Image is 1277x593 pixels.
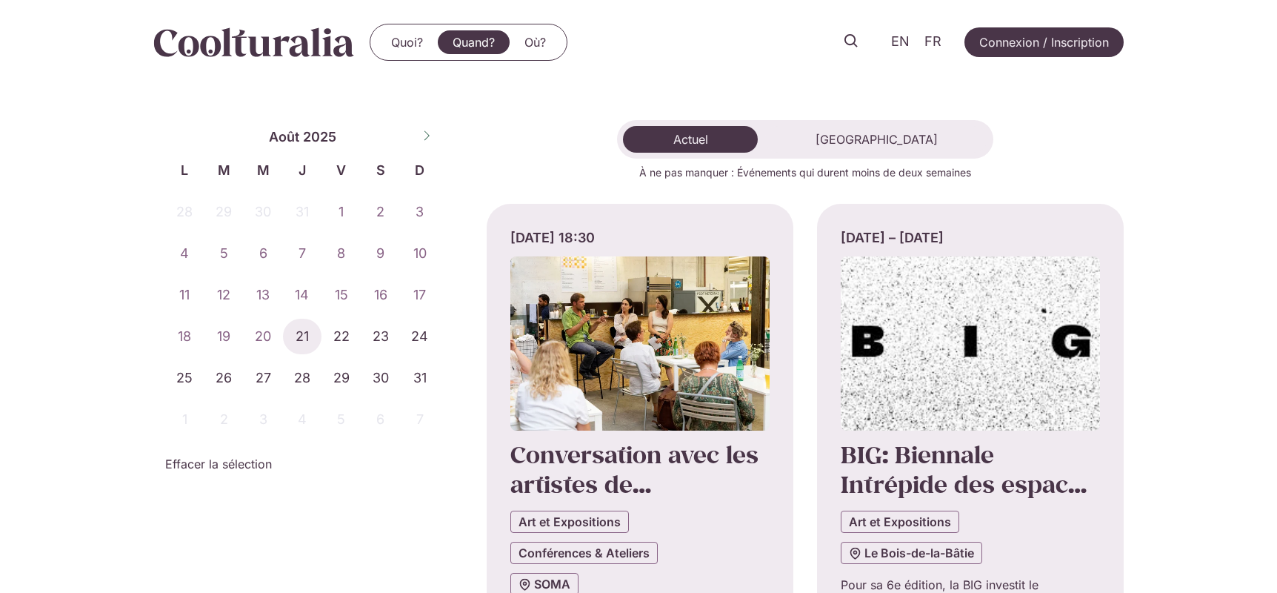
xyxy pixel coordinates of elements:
span: Août 12, 2025 [204,277,244,313]
span: Septembre 4, 2025 [283,402,322,437]
span: Août 26, 2025 [204,360,244,396]
span: FR [924,34,941,50]
span: [GEOGRAPHIC_DATA] [816,132,938,147]
a: EN [884,31,917,53]
span: Août 13, 2025 [244,277,283,313]
span: Août 4, 2025 [165,236,204,271]
span: Août 5, 2025 [204,236,244,271]
a: FR [917,31,949,53]
a: Effacer la sélection [165,455,272,473]
a: BIG: Biennale Intrépide des espaces d’art de [GEOGRAPHIC_DATA] [841,439,1094,560]
span: Août 2, 2025 [361,194,400,230]
span: L [165,160,204,180]
span: S [361,160,400,180]
span: Août 29, 2025 [321,360,361,396]
span: Août 15, 2025 [321,277,361,313]
span: Août 3, 2025 [400,194,439,230]
span: D [400,160,439,180]
span: Août 21, 2025 [283,319,322,354]
span: Septembre 3, 2025 [244,402,283,437]
span: Connexion / Inscription [979,33,1109,51]
span: Septembre 7, 2025 [400,402,439,437]
span: J [283,160,322,180]
span: Juillet 31, 2025 [283,194,322,230]
span: M [244,160,283,180]
div: [DATE] – [DATE] [841,228,1100,248]
a: Quoi? [376,30,438,54]
span: Août 9, 2025 [361,236,400,271]
span: Août 17, 2025 [400,277,439,313]
span: Août 1, 2025 [321,194,361,230]
span: V [321,160,361,180]
span: Août 10, 2025 [400,236,439,271]
span: Août 7, 2025 [283,236,322,271]
span: Actuel [673,132,708,147]
span: Août 19, 2025 [204,319,244,354]
a: Art et Expositions [841,511,959,533]
span: Juillet 30, 2025 [244,194,283,230]
span: Août 25, 2025 [165,360,204,396]
span: Août 11, 2025 [165,277,204,313]
span: Août 18, 2025 [165,319,204,354]
span: Août 27, 2025 [244,360,283,396]
span: Septembre 6, 2025 [361,402,400,437]
span: M [204,160,244,180]
a: Conversation avec les artistes de l’exposition [510,439,758,530]
span: Septembre 5, 2025 [321,402,361,437]
span: Août 6, 2025 [244,236,283,271]
span: Août 28, 2025 [283,360,322,396]
nav: Menu [376,30,561,54]
span: Août 23, 2025 [361,319,400,354]
span: Juillet 29, 2025 [204,194,244,230]
span: Août [269,127,299,147]
span: 2025 [303,127,336,147]
a: Le Bois-de-la-Bâtie [841,542,982,564]
div: [DATE] 18:30 [510,228,770,248]
span: Août 8, 2025 [321,236,361,271]
span: Août 30, 2025 [361,360,400,396]
span: Août 20, 2025 [244,319,283,354]
span: Août 22, 2025 [321,319,361,354]
span: Septembre 1, 2025 [165,402,204,437]
a: Conférences & Ateliers [510,542,658,564]
span: Août 31, 2025 [400,360,439,396]
a: Art et Expositions [510,511,629,533]
span: EN [891,34,910,50]
a: Où? [510,30,561,54]
p: À ne pas manquer : Événements qui durent moins de deux semaines [487,165,1124,180]
span: Août 14, 2025 [283,277,322,313]
span: Août 16, 2025 [361,277,400,313]
a: Quand? [438,30,510,54]
span: Juillet 28, 2025 [165,194,204,230]
a: Connexion / Inscription [964,27,1124,57]
span: Septembre 2, 2025 [204,402,244,437]
span: Août 24, 2025 [400,319,439,354]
